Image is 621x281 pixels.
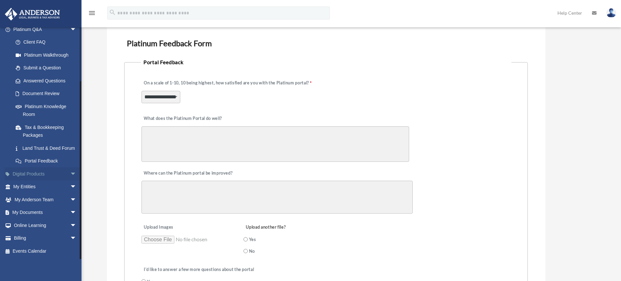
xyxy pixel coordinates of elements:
[5,232,86,245] a: Billingarrow_drop_down
[9,100,86,121] a: Platinum Knowledge Room
[9,155,83,168] a: Portal Feedback
[70,232,83,245] span: arrow_drop_down
[5,193,86,206] a: My Anderson Teamarrow_drop_down
[9,74,86,87] a: Answered Questions
[70,206,83,219] span: arrow_drop_down
[5,167,86,180] a: Digital Productsarrow_drop_down
[88,11,96,17] a: menu
[249,236,259,246] label: Yes
[109,9,116,16] i: search
[9,36,86,49] a: Client FAQ
[5,219,86,232] a: Online Learningarrow_drop_down
[70,23,83,36] span: arrow_drop_down
[5,180,86,193] a: My Entitiesarrow_drop_down
[70,180,83,194] span: arrow_drop_down
[70,167,83,181] span: arrow_drop_down
[70,219,83,232] span: arrow_drop_down
[9,142,86,155] a: Land Trust & Deed Forum
[3,8,62,21] img: Anderson Advisors Platinum Portal
[9,49,86,62] a: Platinum Walkthrough
[606,8,616,18] img: User Pic
[244,223,287,232] label: Upload another file?
[88,9,96,17] i: menu
[124,36,528,50] h3: Platinum Feedback Form
[5,206,86,219] a: My Documentsarrow_drop_down
[141,114,224,123] label: What does the Platinum Portal do well?
[70,193,83,206] span: arrow_drop_down
[141,265,256,274] label: I'd like to answer a few more questions about the portal
[141,223,175,232] label: Upload Images
[5,245,86,258] a: Events Calendar
[249,248,258,258] label: No
[5,23,86,36] a: Platinum Q&Aarrow_drop_down
[141,58,511,67] legend: Portal Feedback
[141,169,234,178] label: Where can the Platinum portal be improved?
[9,87,86,100] a: Document Review
[9,121,86,142] a: Tax & Bookkeeping Packages
[141,78,313,88] label: On a scale of 1-10, 10 being highest, how satisfied are you with the Platinum portal?
[9,62,86,75] a: Submit a Question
